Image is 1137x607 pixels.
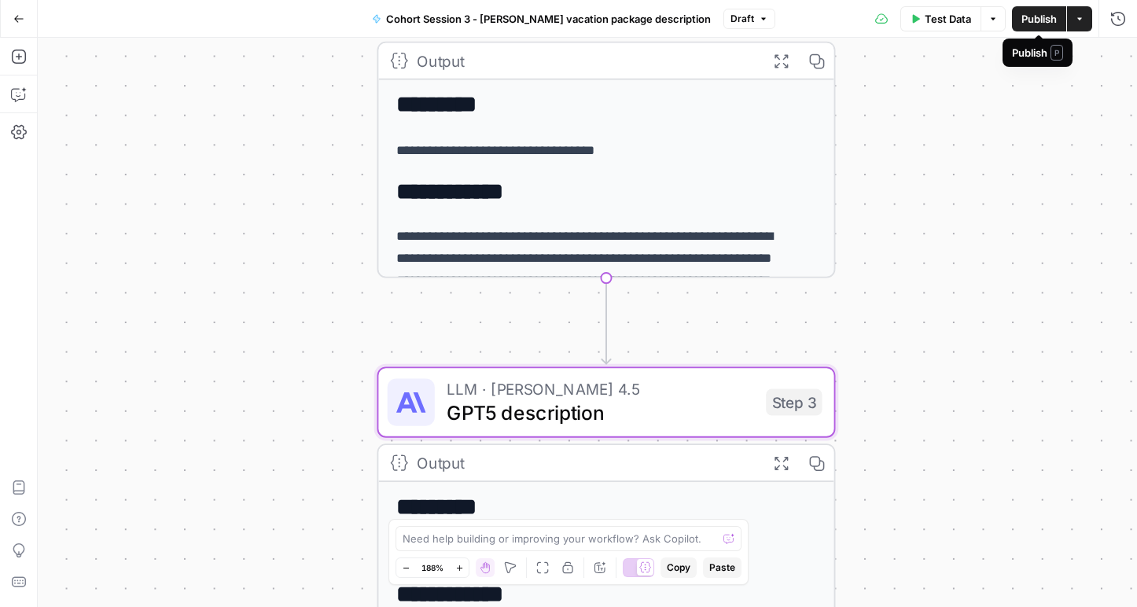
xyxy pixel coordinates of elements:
[447,398,754,428] span: GPT5 description
[1012,45,1063,61] div: Publish
[421,561,443,574] span: 188%
[766,389,822,416] div: Step 3
[1021,11,1057,27] span: Publish
[1012,6,1066,31] button: Publish
[447,377,754,401] span: LLM · [PERSON_NAME] 4.5
[723,9,775,29] button: Draft
[667,561,690,575] span: Copy
[386,11,711,27] span: Cohort Session 3 - [PERSON_NAME] vacation package description
[417,451,754,475] div: Output
[362,6,720,31] button: Cohort Session 3 - [PERSON_NAME] vacation package description
[1051,45,1063,61] span: P
[417,49,754,72] div: Output
[925,11,971,27] span: Test Data
[602,278,610,364] g: Edge from step_1 to step_3
[709,561,735,575] span: Paste
[730,12,754,26] span: Draft
[660,557,697,578] button: Copy
[703,557,741,578] button: Paste
[900,6,981,31] button: Test Data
